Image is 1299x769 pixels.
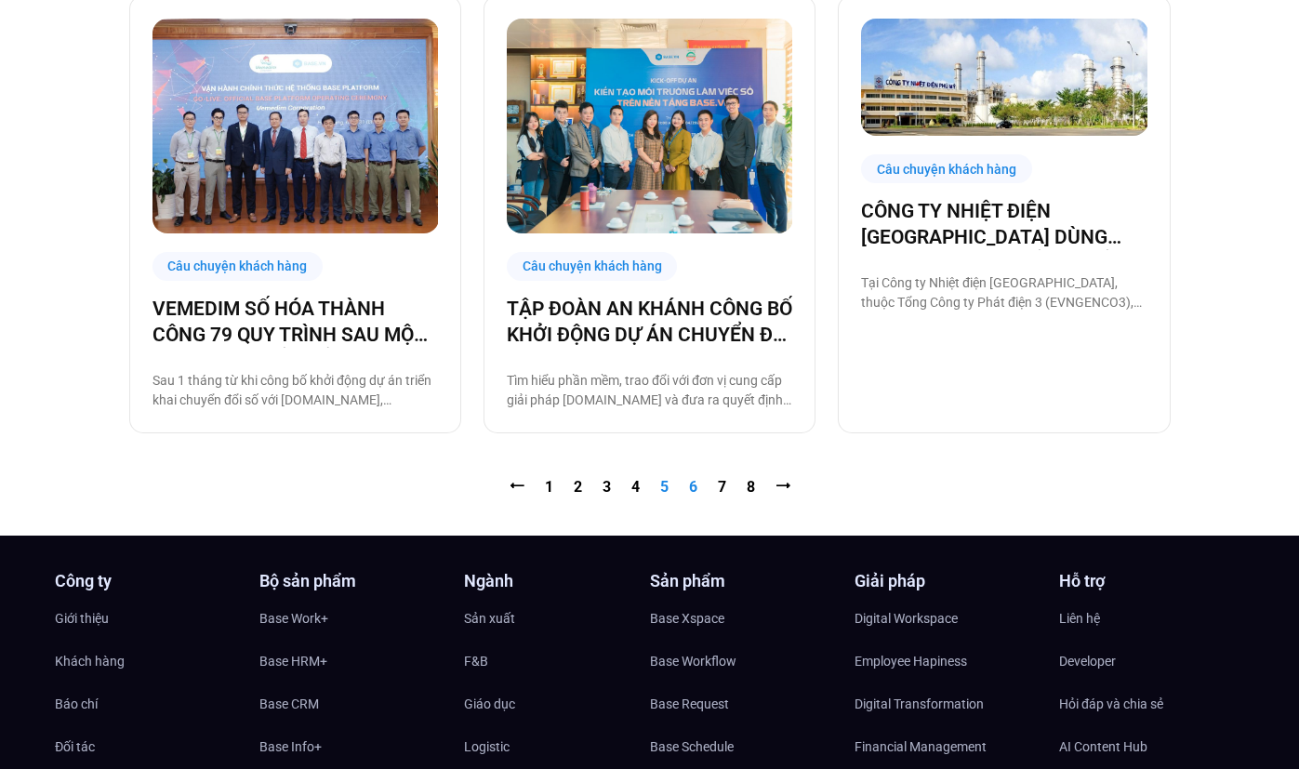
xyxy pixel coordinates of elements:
[650,733,734,761] span: Base Schedule
[855,573,1041,590] h4: Giải pháp
[747,478,755,496] a: 8
[129,476,1171,498] nav: Pagination
[55,733,241,761] a: Đối tác
[55,604,109,632] span: Giới thiệu
[861,154,1032,183] div: Câu chuyện khách hàng
[855,690,1041,718] a: Digital Transformation
[1059,573,1245,590] h4: Hỗ trợ
[650,733,836,761] a: Base Schedule
[259,604,445,632] a: Base Work+
[510,478,524,496] a: ⭠
[660,478,669,496] span: 5
[507,296,792,348] a: TẬP ĐOÀN AN KHÁNH CÔNG BỐ KHỞI ĐỘNG DỰ ÁN CHUYỂN ĐỔI SỐ CÙNG [DOMAIN_NAME]
[855,604,958,632] span: Digital Workspace
[1059,690,1163,718] span: Hỏi đáp và chia sẻ
[861,273,1147,312] p: Tại Công ty Nhiệt điện [GEOGRAPHIC_DATA], thuộc Tổng Công ty Phát điện 3 (EVNGENCO3), bên cạnh áp...
[55,604,241,632] a: Giới thiệu
[464,690,650,718] a: Giáo dục
[855,647,967,675] span: Employee Hapiness
[1059,733,1147,761] span: AI Content Hub
[631,478,640,496] a: 4
[1059,647,1116,675] span: Developer
[650,647,736,675] span: Base Workflow
[152,252,324,281] div: Câu chuyện khách hàng
[259,604,328,632] span: Base Work+
[574,478,582,496] a: 2
[545,478,553,496] a: 1
[507,252,678,281] div: Câu chuyện khách hàng
[855,690,984,718] span: Digital Transformation
[689,478,697,496] a: 6
[650,573,836,590] h4: Sản phẩm
[55,690,98,718] span: Báo chí
[650,604,836,632] a: Base Xspace
[152,371,438,410] p: Sau 1 tháng từ khi công bố khởi động dự án triển khai chuyển đổi số với [DOMAIN_NAME], Vemedim Co...
[1059,604,1100,632] span: Liên hệ
[464,690,515,718] span: Giáo dục
[464,647,650,675] a: F&B
[464,604,650,632] a: Sản xuất
[603,478,611,496] a: 3
[861,198,1147,250] a: CÔNG TY NHIỆT ĐIỆN [GEOGRAPHIC_DATA] DÙNG ỨNG DỤNG BASE ĐỂ CHUYỂN ĐỔI SỐ DOANH NGHIỆP
[855,733,987,761] span: Financial Management
[55,690,241,718] a: Báo chí
[259,733,322,761] span: Base Info+
[464,573,650,590] h4: Ngành
[259,647,327,675] span: Base HRM+
[152,296,438,348] a: VEMEDIM SỐ HÓA THÀNH CÔNG 79 QUY TRÌNH SAU MỘT THÁNG CHUYỂN ĐỔI SỐ CÙNG BASE
[1059,690,1245,718] a: Hỏi đáp và chia sẻ
[1059,604,1245,632] a: Liên hệ
[718,478,726,496] a: 7
[464,604,515,632] span: Sản xuất
[55,573,241,590] h4: Công ty
[855,604,1041,632] a: Digital Workspace
[464,733,650,761] a: Logistic
[259,573,445,590] h4: Bộ sản phẩm
[464,733,510,761] span: Logistic
[855,733,1041,761] a: Financial Management
[259,647,445,675] a: Base HRM+
[650,690,836,718] a: Base Request
[855,647,1041,675] a: Employee Hapiness
[464,647,488,675] span: F&B
[1059,647,1245,675] a: Developer
[55,647,125,675] span: Khách hàng
[55,733,95,761] span: Đối tác
[507,371,792,410] p: Tìm hiểu phần mềm, trao đổi với đơn vị cung cấp giải pháp [DOMAIN_NAME] và đưa ra quyết định khởi...
[775,478,790,496] a: ⭢
[650,604,724,632] span: Base Xspace
[259,690,445,718] a: Base CRM
[55,647,241,675] a: Khách hàng
[650,690,729,718] span: Base Request
[259,690,319,718] span: Base CRM
[1059,733,1245,761] a: AI Content Hub
[259,733,445,761] a: Base Info+
[650,647,836,675] a: Base Workflow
